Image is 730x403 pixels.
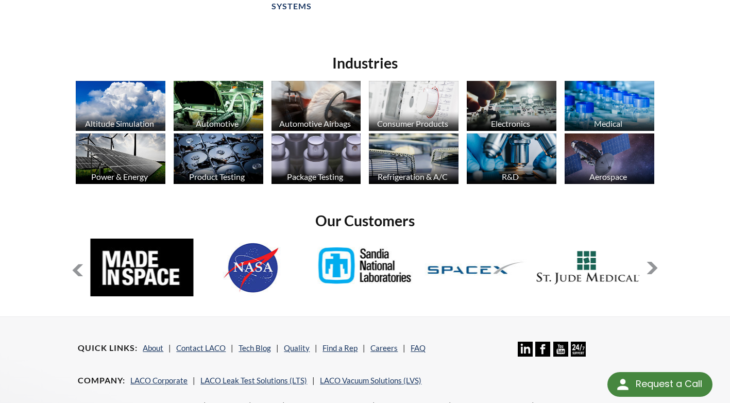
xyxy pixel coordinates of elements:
[536,239,639,296] img: LOGO_200x112.jpg
[176,343,226,352] a: Contact LACO
[271,81,361,131] img: industry_Auto-Airbag_670x376.jpg
[202,239,305,296] img: NASA.jpg
[200,376,307,385] a: LACO Leak Test Solutions (LTS)
[467,81,556,134] a: Electronics
[467,133,556,187] a: R&D
[465,119,555,128] div: Electronics
[565,133,654,183] img: Artboard_1.jpg
[411,343,426,352] a: FAQ
[78,375,125,386] h4: Company
[174,81,263,131] img: industry_Automotive_670x376.jpg
[370,343,398,352] a: Careers
[78,343,138,354] h4: Quick Links
[72,211,658,230] h2: Our Customers
[565,81,654,131] img: industry_Medical_670x376.jpg
[76,133,165,187] a: Power & Energy
[369,133,459,187] a: Refrigeration & A/C
[571,349,586,358] a: 24/7 Support
[369,81,459,131] img: industry_Consumer_670x376.jpg
[322,343,358,352] a: Find a Rep
[571,342,586,357] img: 24/7 Support Icon
[91,239,194,296] img: MadeInSpace.jpg
[320,376,421,385] a: LACO Vacuum Solutions (LVS)
[284,343,310,352] a: Quality
[615,376,631,393] img: round button
[425,239,528,296] img: SpaceX.jpg
[143,343,163,352] a: About
[467,133,556,183] img: industry_R_D_670x376.jpg
[636,372,702,396] div: Request a Call
[465,172,555,181] div: R&D
[607,372,712,397] div: Request a Call
[130,376,188,385] a: LACO Corporate
[271,133,361,183] img: industry_Package_670x376.jpg
[74,119,164,128] div: Altitude Simulation
[565,81,654,134] a: Medical
[72,54,658,73] h2: Industries
[271,133,361,187] a: Package Testing
[563,119,653,128] div: Medical
[174,81,263,134] a: Automotive
[76,81,165,134] a: Altitude Simulation
[563,172,653,181] div: Aerospace
[174,133,263,183] img: industry_ProductTesting_670x376.jpg
[174,133,263,187] a: Product Testing
[467,81,556,131] img: industry_Electronics_670x376.jpg
[369,133,459,183] img: industry_HVAC_670x376.jpg
[74,172,164,181] div: Power & Energy
[270,172,360,181] div: Package Testing
[369,81,459,134] a: Consumer Products
[367,119,457,128] div: Consumer Products
[313,239,416,296] img: Sandia-Natl-Labs.jpg
[76,81,165,131] img: industry_AltitudeSim_670x376.jpg
[76,133,165,183] img: industry_Power-2_670x376.jpg
[367,172,457,181] div: Refrigeration & A/C
[270,119,360,128] div: Automotive Airbags
[565,133,654,187] a: Aerospace
[239,343,271,352] a: Tech Blog
[271,81,361,134] a: Automotive Airbags
[172,172,262,181] div: Product Testing
[172,119,262,128] div: Automotive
